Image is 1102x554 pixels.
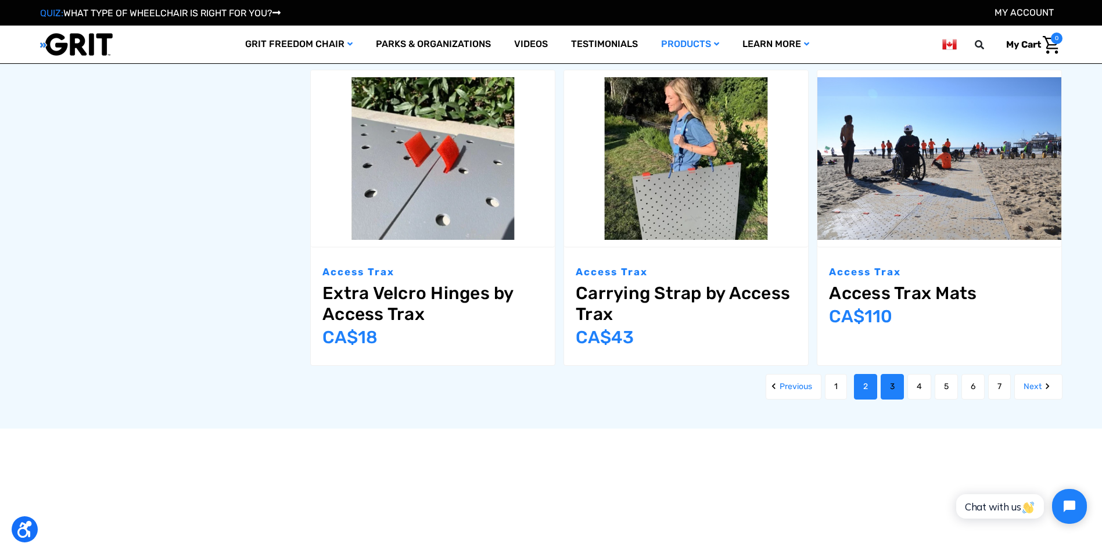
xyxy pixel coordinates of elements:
[829,265,1050,280] p: Access Trax
[935,374,958,400] a: Page 5 of 7
[1043,36,1060,54] img: Cart
[364,26,502,63] a: Parks & Organizations
[995,7,1054,18] a: Account
[576,327,634,348] span: CA$‌43
[997,33,1062,57] a: Cart with 0 items
[40,8,281,19] a: QUIZ:WHAT TYPE OF WHEELCHAIR IS RIGHT FOR YOU?
[766,374,821,400] a: Previous
[881,374,904,400] a: Page 3 of 7
[322,283,543,325] a: Extra Velcro Hinges by Access Trax,$12.00
[564,70,808,247] a: Carrying Strap by Access Trax,$30.00
[311,70,555,247] a: Extra Velcro Hinges by Access Trax,$12.00
[564,77,808,240] img: Carrying Strap by Access Trax
[234,26,364,63] a: GRIT Freedom Chair
[322,265,543,280] p: Access Trax
[942,37,956,52] img: ca.png
[943,479,1097,534] iframe: Tidio Chat
[559,26,649,63] a: Testimonials
[825,374,847,400] a: Page 1 of 7
[649,26,731,63] a: Products
[576,265,796,280] p: Access Trax
[1051,33,1062,44] span: 0
[1014,374,1062,400] a: Next
[40,8,63,19] span: QUIZ:
[817,70,1061,247] a: Access Trax Mats,$77.00
[829,306,892,327] span: CA$‌110
[297,374,1062,400] nav: pagination
[731,26,821,63] a: Learn More
[502,26,559,63] a: Videos
[854,374,877,400] a: Page 2 of 7
[322,327,378,348] span: CA$‌18
[40,33,113,56] img: GRIT All-Terrain Wheelchair and Mobility Equipment
[980,33,997,57] input: Search
[576,283,796,325] a: Carrying Strap by Access Trax,$30.00
[961,374,985,400] a: Page 6 of 7
[988,374,1011,400] a: Page 7 of 7
[817,77,1061,240] img: Access Trax Mats
[907,374,931,400] a: Page 4 of 7
[829,283,1050,304] a: Access Trax Mats,$77.00
[1006,39,1041,50] span: My Cart
[311,77,555,240] img: Extra Velcro Hinges by Access Trax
